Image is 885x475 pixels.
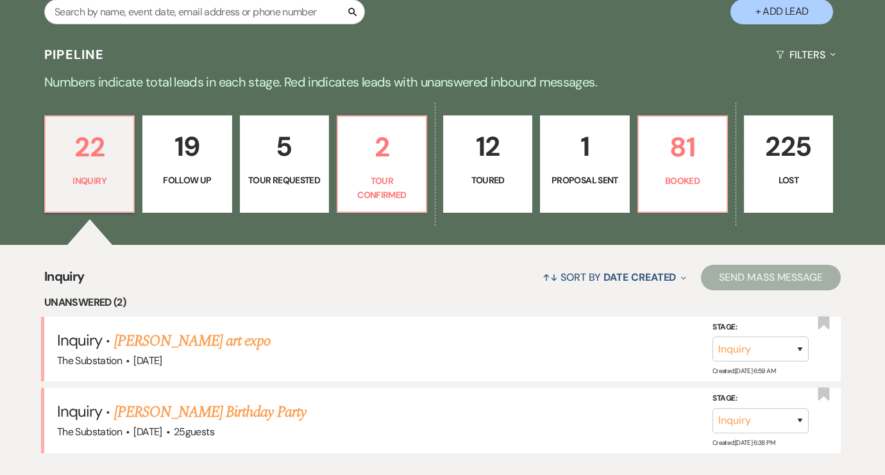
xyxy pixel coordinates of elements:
[240,115,329,213] a: 5Tour Requested
[346,126,418,169] p: 2
[451,173,524,187] p: Toured
[57,425,122,438] span: The Substation
[451,125,524,168] p: 12
[346,174,418,203] p: Tour Confirmed
[174,425,214,438] span: 25 guests
[537,260,691,294] button: Sort By Date Created
[44,46,105,63] h3: Pipeline
[44,294,841,311] li: Unanswered (2)
[646,174,719,188] p: Booked
[44,115,135,213] a: 22Inquiry
[114,401,306,424] a: [PERSON_NAME] Birthday Party
[142,115,232,213] a: 19Follow Up
[44,267,85,294] span: Inquiry
[53,126,126,169] p: 22
[548,125,621,168] p: 1
[543,271,558,284] span: ↑↓
[752,173,825,187] p: Lost
[57,354,122,367] span: The Substation
[712,321,809,335] label: Stage:
[712,438,775,447] span: Created: [DATE] 6:38 PM
[712,367,775,375] span: Created: [DATE] 6:59 AM
[248,125,321,168] p: 5
[603,271,676,284] span: Date Created
[548,173,621,187] p: Proposal Sent
[701,265,841,290] button: Send Mass Message
[744,115,833,213] a: 225Lost
[114,329,271,353] a: [PERSON_NAME] art expo
[540,115,629,213] a: 1Proposal Sent
[637,115,728,213] a: 81Booked
[248,173,321,187] p: Tour Requested
[712,392,809,406] label: Stage:
[53,174,126,188] p: Inquiry
[752,125,825,168] p: 225
[771,38,841,72] button: Filters
[646,126,719,169] p: 81
[133,425,162,438] span: [DATE]
[57,330,102,350] span: Inquiry
[337,115,427,213] a: 2Tour Confirmed
[133,354,162,367] span: [DATE]
[151,125,223,168] p: 19
[57,401,102,421] span: Inquiry
[151,173,223,187] p: Follow Up
[443,115,532,213] a: 12Toured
